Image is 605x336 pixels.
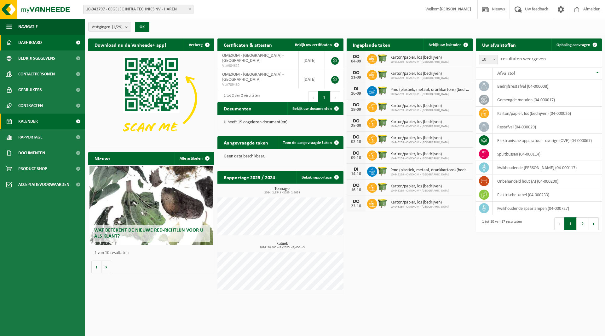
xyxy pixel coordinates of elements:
[390,120,449,125] span: Karton/papier, los (bedrijven)
[350,156,362,160] div: 09-10
[217,38,278,51] h2: Certificaten & attesten
[377,150,388,160] img: WB-1100-HPE-GN-50
[377,182,388,192] img: WB-1100-HPE-GN-50
[501,56,546,62] label: resultaten weergeven
[290,38,343,51] a: Bekijk uw certificaten
[377,117,388,128] img: WB-1100-HPE-GN-50
[101,261,111,273] button: Volgende
[350,119,362,124] div: DO
[493,188,602,202] td: elektrische kabel (04-000233)
[350,135,362,140] div: DO
[440,7,471,12] strong: [PERSON_NAME]
[350,172,362,176] div: 14-10
[377,53,388,64] img: WB-1100-HPE-GN-50
[476,38,522,51] h2: Uw afvalstoffen
[390,157,449,161] span: 10-943239 - OMEXOM - [GEOGRAPHIC_DATA]
[350,91,362,96] div: 16-09
[299,51,325,70] td: [DATE]
[331,91,340,104] button: Next
[308,91,318,104] button: Previous
[497,71,515,76] span: Afvalstof
[390,55,449,60] span: Karton/papier, los (bedrijven)
[493,147,602,161] td: spuitbussen (04-000114)
[347,38,397,51] h2: Ingeplande taken
[350,199,362,204] div: DO
[551,38,601,51] a: Ophaling aanvragen
[589,217,599,230] button: Next
[95,251,211,255] p: 1 van 10 resultaten
[350,75,362,80] div: 11-09
[221,242,343,249] h3: Kubiek
[350,59,362,64] div: 04-09
[390,87,470,92] span: Pmd (plastiek, metaal, drankkartons) (bedrijven)
[292,107,332,111] span: Bekijk uw documenten
[377,133,388,144] img: WB-1100-HPE-GN-50
[297,171,343,184] a: Bekijk rapportage
[283,141,332,145] span: Toon de aangevraagde taken
[287,102,343,115] a: Bekijk uw documenten
[18,50,55,66] span: Bedrijfsgegevens
[390,103,449,109] span: Karton/papier, los (bedrijven)
[222,72,284,82] span: OMEXOM - [GEOGRAPHIC_DATA] - [GEOGRAPHIC_DATA]
[390,136,449,141] span: Karton/papier, los (bedrijven)
[189,43,203,47] span: Verberg
[377,166,388,176] img: WB-1100-HPE-GN-50
[112,25,123,29] count: (1/29)
[88,152,117,164] h2: Nieuws
[222,82,294,87] span: VLA709480
[493,174,602,188] td: onbehandeld hout (A) (04-000200)
[390,173,470,177] span: 10-943239 - OMEXOM - [GEOGRAPHIC_DATA]
[221,91,260,104] div: 1 tot 2 van 2 resultaten
[390,205,449,209] span: 10-943239 - OMEXOM - [GEOGRAPHIC_DATA]
[18,129,43,145] span: Rapportage
[554,217,564,230] button: Previous
[350,140,362,144] div: 02-10
[390,141,449,144] span: 10-943239 - OMEXOM - [GEOGRAPHIC_DATA]
[18,19,38,35] span: Navigatie
[18,82,42,98] span: Gebruikers
[377,85,388,96] img: WB-1100-HPE-GN-50
[18,161,47,177] span: Product Shop
[350,188,362,192] div: 16-10
[390,189,449,193] span: 10-943239 - OMEXOM - [GEOGRAPHIC_DATA]
[224,154,337,159] p: Geen data beschikbaar.
[390,125,449,128] span: 10-943239 - OMEXOM - [GEOGRAPHIC_DATA]
[92,22,123,32] span: Vestigingen
[350,183,362,188] div: DO
[18,35,42,50] span: Dashboard
[88,22,131,32] button: Vestigingen(1/29)
[350,167,362,172] div: DI
[390,60,449,64] span: 10-943239 - OMEXOM - [GEOGRAPHIC_DATA]
[493,80,602,93] td: bedrijfsrestafval (04-000008)
[377,198,388,209] img: WB-1100-HPE-GN-50
[390,109,449,112] span: 10-943239 - OMEXOM - [GEOGRAPHIC_DATA]
[429,43,461,47] span: Bekijk uw kalender
[390,92,470,96] span: 10-943239 - OMEXOM - [GEOGRAPHIC_DATA]
[390,200,449,205] span: Karton/papier, los (bedrijven)
[299,70,325,89] td: [DATE]
[390,71,449,76] span: Karton/papier, los (bedrijven)
[83,5,193,14] span: 10-943797 - CEGELEC INFRA TECHNICS NV - HAREN
[350,86,362,91] div: DI
[479,217,522,231] div: 1 tot 10 van 17 resultaten
[88,51,214,146] img: Download de VHEPlus App
[91,261,101,273] button: Vorige
[350,103,362,108] div: DO
[390,76,449,80] span: 10-943239 - OMEXOM - [GEOGRAPHIC_DATA]
[377,101,388,112] img: WB-1100-HPE-GN-50
[493,107,602,120] td: karton/papier, los (bedrijven) (04-000026)
[423,38,472,51] a: Bekijk uw kalender
[390,184,449,189] span: Karton/papier, los (bedrijven)
[377,69,388,80] img: WB-1100-HPE-GN-50
[217,102,258,115] h2: Documenten
[350,204,362,209] div: 23-10
[318,91,331,104] button: 1
[577,217,589,230] button: 2
[221,187,343,194] h3: Tonnage
[222,63,294,68] span: VLA904612
[350,108,362,112] div: 18-09
[493,93,602,107] td: gemengde metalen (04-000017)
[94,228,203,239] span: Wat betekent de nieuwe RED-richtlijn voor u als klant?
[217,136,274,149] h2: Aangevraagde taken
[175,152,214,165] a: Alle artikelen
